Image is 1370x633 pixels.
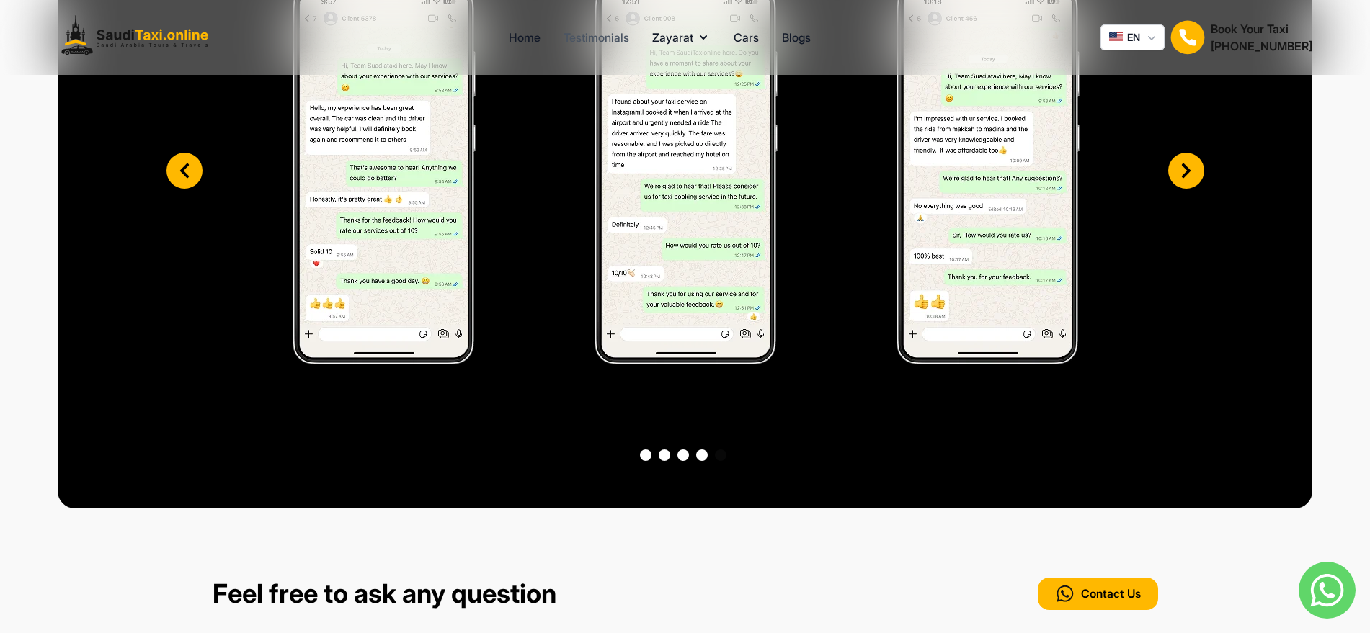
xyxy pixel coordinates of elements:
a: Cars [734,29,759,46]
img: Logo [58,12,219,63]
a: Blogs [782,29,811,46]
h2: Feel free to ask any question [213,578,556,610]
button: Zayarat [652,29,711,46]
a: Testimonials [564,29,629,46]
span: EN [1127,30,1140,45]
img: whatsapp [1299,562,1356,619]
div: Book Your Taxi [1211,20,1312,55]
button: EN [1100,24,1165,50]
h2: [PHONE_NUMBER] [1211,37,1312,55]
img: call [1055,583,1075,604]
a: Home [509,29,541,46]
h1: Book Your Taxi [1211,20,1312,37]
button: Contact Us [1038,578,1158,610]
img: Book Your Taxi [1170,20,1205,55]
